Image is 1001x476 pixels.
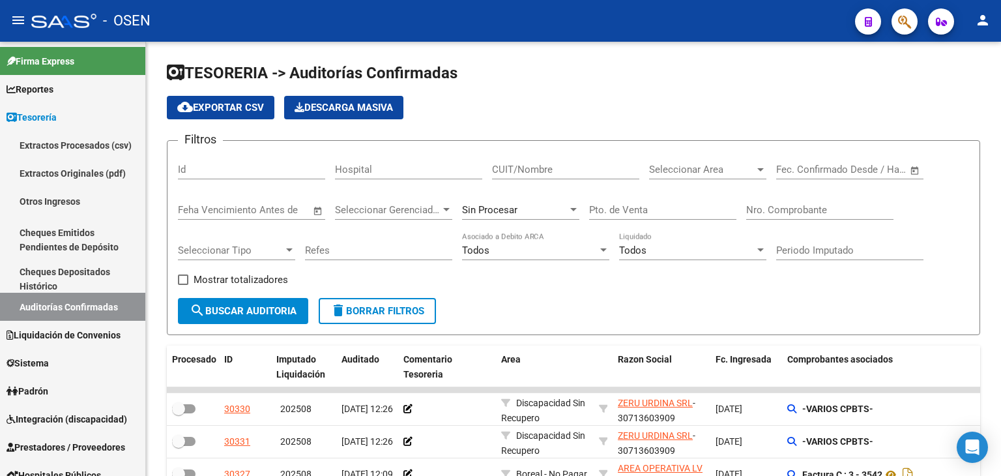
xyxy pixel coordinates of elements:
span: [DATE] 12:26 [341,436,393,447]
span: Sistema [7,356,49,370]
span: Seleccionar Gerenciador [335,204,441,216]
datatable-header-cell: Auditado [336,346,398,389]
span: Borrar Filtros [330,305,424,317]
button: Descarga Masiva [284,96,403,119]
span: Mostrar totalizadores [194,272,288,288]
span: 202508 [280,436,312,447]
div: 30331 [224,434,250,449]
mat-icon: search [190,303,205,318]
span: Seleccionar Area [649,164,755,175]
span: Integración (discapacidad) [7,412,127,426]
mat-icon: person [975,12,991,28]
datatable-header-cell: Razon Social [613,346,710,389]
span: Exportar CSV [177,102,264,113]
input: Start date [776,164,819,175]
span: Reportes [7,82,53,97]
datatable-header-cell: Comentario Tesoreria [398,346,496,389]
span: Area [501,354,521,364]
input: End date [830,164,893,175]
span: Padrón [7,384,48,398]
span: Fc. Ingresada [716,354,772,364]
span: 202508 [280,404,312,414]
span: Liquidación de Convenios [7,328,121,342]
datatable-header-cell: Area [496,346,594,389]
div: - 30713603909 [618,396,705,423]
span: ZERU URDINA SRL [618,430,693,441]
span: Discapacidad Sin Recupero [501,398,585,423]
span: Todos [462,245,489,256]
span: Imputado Liquidación [276,354,325,379]
span: TESORERIA -> Auditorías Confirmadas [167,64,457,82]
span: ID [224,354,233,364]
span: - OSEN [103,7,151,35]
span: ZERU URDINA SRL [618,398,693,408]
h3: Filtros [178,130,223,149]
button: Open calendar [908,163,923,178]
span: [DATE] [716,404,742,414]
div: Open Intercom Messenger [957,432,988,463]
button: Borrar Filtros [319,298,436,324]
strong: -VARIOS CPBTS- [802,436,873,447]
span: [DATE] 12:26 [341,404,393,414]
span: Tesorería [7,110,57,125]
span: Procesado [172,354,216,364]
span: Descarga Masiva [295,102,393,113]
div: 30330 [224,402,250,417]
datatable-header-cell: ID [219,346,271,389]
span: Comentario Tesoreria [403,354,452,379]
span: Sin Procesar [462,204,517,216]
datatable-header-cell: Procesado [167,346,219,389]
mat-icon: cloud_download [177,99,193,115]
app-download-masive: Descarga masiva de comprobantes (adjuntos) [284,96,403,119]
strong: -VARIOS CPBTS- [802,404,873,414]
datatable-header-cell: Imputado Liquidación [271,346,336,389]
span: Buscar Auditoria [190,305,297,317]
span: Comprobantes asociados [787,354,893,364]
span: Auditado [341,354,379,364]
span: [DATE] [716,436,742,447]
button: Buscar Auditoria [178,298,308,324]
datatable-header-cell: Fc. Ingresada [710,346,782,389]
mat-icon: menu [10,12,26,28]
mat-icon: delete [330,303,346,318]
span: Todos [619,245,646,256]
button: Exportar CSV [167,96,274,119]
button: Open calendar [311,203,326,218]
div: - 30713603909 [618,428,705,456]
datatable-header-cell: Comprobantes asociados [782,346,978,389]
span: Prestadores / Proveedores [7,440,125,454]
span: Firma Express [7,54,74,68]
span: Razon Social [618,354,672,364]
span: Seleccionar Tipo [178,245,283,256]
span: Discapacidad Sin Recupero [501,430,585,456]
